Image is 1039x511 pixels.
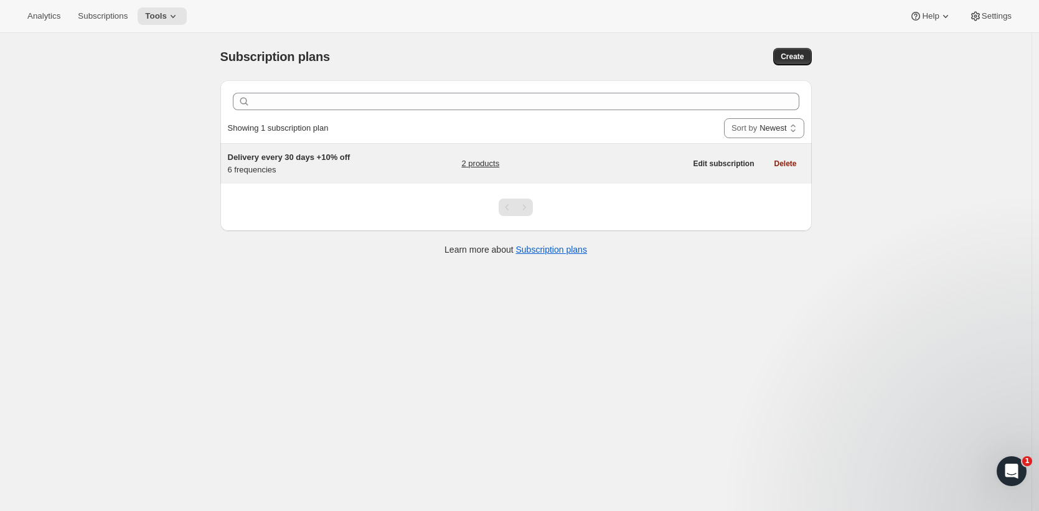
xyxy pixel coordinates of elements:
button: Settings [962,7,1019,25]
span: Subscription plans [220,50,330,63]
button: Analytics [20,7,68,25]
span: 1 [1022,456,1032,466]
button: Tools [138,7,187,25]
div: 6 frequencies [228,151,383,176]
button: Help [902,7,959,25]
span: Help [922,11,939,21]
span: Delivery every 30 days +10% off [228,152,350,162]
span: Showing 1 subscription plan [228,123,329,133]
span: Subscriptions [78,11,128,21]
span: Settings [982,11,1012,21]
p: Learn more about [444,243,587,256]
button: Create [773,48,811,65]
span: Tools [145,11,167,21]
button: Delete [766,155,804,172]
span: Analytics [27,11,60,21]
span: Create [781,52,804,62]
a: 2 products [461,157,499,170]
iframe: Intercom live chat [997,456,1027,486]
button: Subscriptions [70,7,135,25]
a: Subscription plans [516,245,587,255]
button: Edit subscription [685,155,761,172]
span: Edit subscription [693,159,754,169]
nav: Pagination [499,199,533,216]
span: Delete [774,159,796,169]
